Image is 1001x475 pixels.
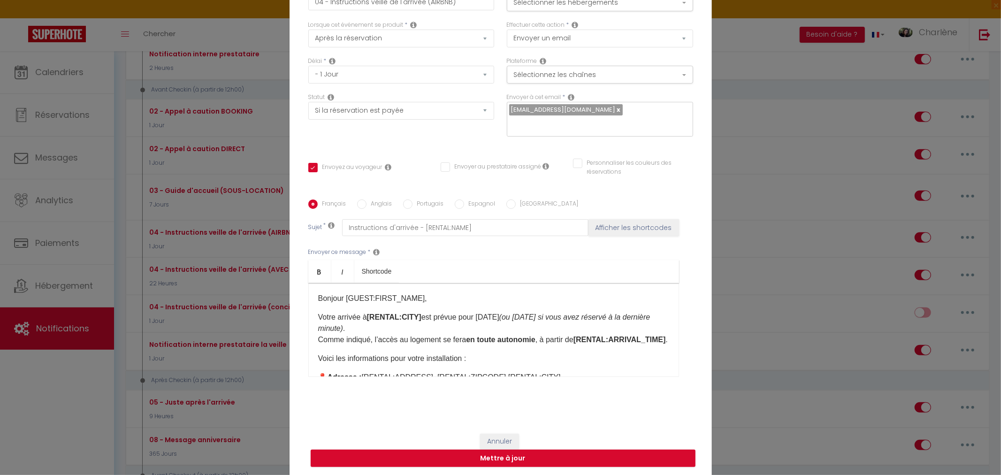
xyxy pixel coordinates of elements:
i: Recipient [568,93,575,101]
p: Voici les informations pour votre installation : [318,353,669,364]
i: Message [374,248,380,256]
label: Lorsque cet événement se produit [308,21,404,30]
label: Envoyer à cet email [507,93,561,102]
i: Action Channel [540,57,547,65]
strong: en toute autonomie [466,336,535,344]
label: Espagnol [464,199,496,210]
i: Envoyer au prestataire si il est assigné [543,162,550,170]
button: Sélectionnez les chaînes [507,66,693,84]
label: Statut [308,93,325,102]
button: Afficher les shortcodes [588,219,679,236]
i: Event Occur [411,21,417,29]
label: Délai [308,57,322,66]
i: Booking status [328,93,335,101]
label: Français [318,199,346,210]
button: Mettre à jour [311,450,695,467]
strong: Adresse : [328,373,362,381]
i: Subject [329,222,335,229]
label: Sujet [308,223,322,233]
i: Action Time [329,57,336,65]
i: Action Type [572,21,579,29]
i: Envoyer au voyageur [385,163,392,171]
strong: [RENTAL:ARRIVAL_TIME] [573,336,666,344]
span: [EMAIL_ADDRESS][DOMAIN_NAME] [511,105,616,114]
label: [GEOGRAPHIC_DATA] [516,199,579,210]
label: Envoyez au voyageur [318,163,382,173]
p: 📍 [RENTAL:ADDRESS], [RENTAL:ZIPCODE] [RENTAL:CITY] [318,372,669,383]
a: Bold [308,260,331,283]
p: Votre arrivée à est prévue pour [DATE] . Comme indiqué, l’accès au logement se fera , à partir de . [318,312,669,345]
label: Envoyer ce message [308,248,367,257]
a: Italic [331,260,354,283]
a: Shortcode [354,260,399,283]
label: Anglais [367,199,392,210]
p: Bonjour [GUEST:FIRST_NAME], [318,293,669,304]
strong: [RENTAL:CITY] [367,313,421,321]
label: Effectuer cette action [507,21,565,30]
label: Plateforme [507,57,537,66]
label: Portugais [413,199,444,210]
button: Annuler [480,434,519,450]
